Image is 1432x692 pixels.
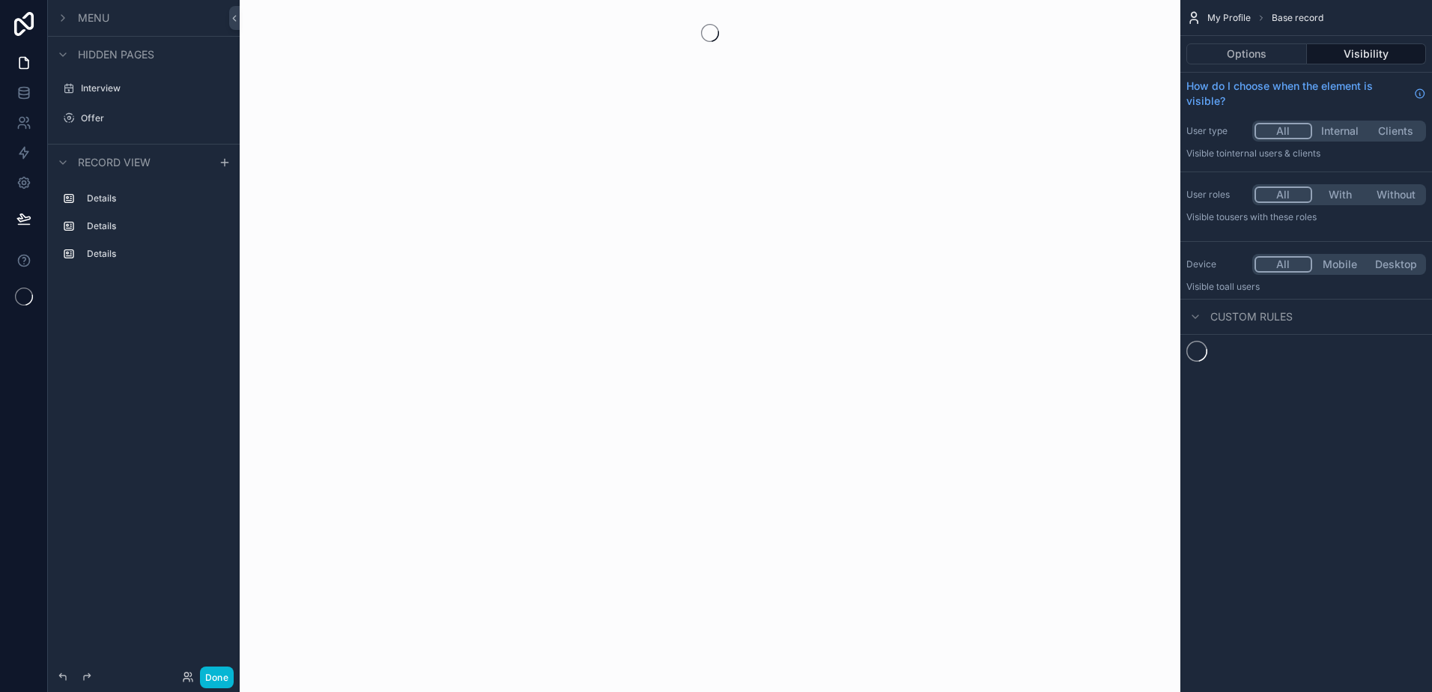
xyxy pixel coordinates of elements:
span: Internal users & clients [1225,148,1320,159]
button: All [1254,123,1312,139]
button: Clients [1368,123,1424,139]
span: Users with these roles [1225,211,1317,222]
p: Visible to [1186,148,1426,160]
a: How do I choose when the element is visible? [1186,79,1426,109]
button: All [1254,186,1312,203]
span: Custom rules [1210,309,1293,324]
button: Visibility [1307,43,1427,64]
p: Visible to [1186,211,1426,223]
button: Options [1186,43,1307,64]
span: Record view [78,155,151,170]
label: Details [87,248,225,260]
span: Hidden pages [78,47,154,62]
span: Menu [78,10,109,25]
span: My Profile [1207,12,1251,24]
label: Offer [81,112,228,124]
label: User type [1186,125,1246,137]
label: Details [87,220,225,232]
span: How do I choose when the element is visible? [1186,79,1408,109]
label: Interview [81,82,228,94]
label: Details [87,192,225,204]
label: User roles [1186,189,1246,201]
button: Internal [1312,123,1368,139]
button: Without [1368,186,1424,203]
label: Device [1186,258,1246,270]
button: With [1312,186,1368,203]
p: Visible to [1186,281,1426,293]
span: Base record [1272,12,1323,24]
button: All [1254,256,1312,273]
span: all users [1225,281,1260,292]
button: Done [200,667,234,688]
button: Mobile [1312,256,1368,273]
button: Desktop [1368,256,1424,273]
div: scrollable content [48,180,240,281]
